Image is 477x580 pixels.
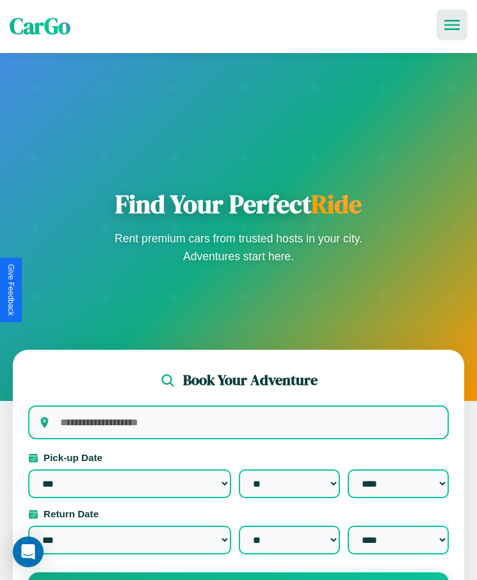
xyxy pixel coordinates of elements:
span: Ride [311,187,362,221]
span: CarGo [10,11,70,42]
div: Open Intercom Messenger [13,537,44,567]
label: Return Date [28,508,449,519]
p: Rent premium cars from trusted hosts in your city. Adventures start here. [111,230,367,265]
div: Give Feedback [6,264,15,316]
h2: Book Your Adventure [183,370,318,390]
h1: Find Your Perfect [111,189,367,219]
label: Pick-up Date [28,452,449,463]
